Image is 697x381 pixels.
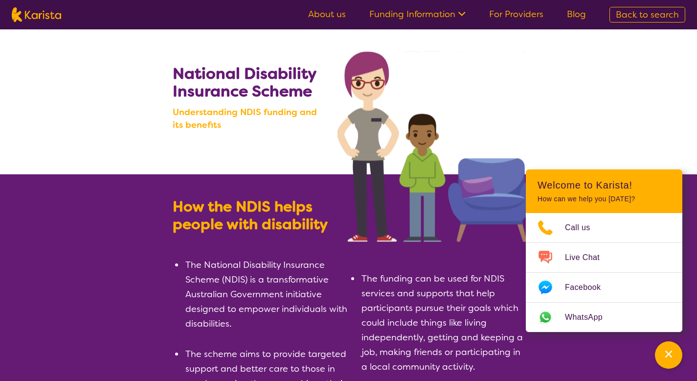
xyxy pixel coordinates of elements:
span: Call us [565,220,602,235]
span: Back to search [616,9,679,21]
a: For Providers [489,8,543,20]
span: Facebook [565,280,612,295]
a: Web link opens in a new tab. [526,303,682,332]
a: Back to search [609,7,685,23]
b: Understanding NDIS funding and its benefits [173,106,329,131]
a: Funding Information [369,8,466,20]
a: About us [308,8,346,20]
li: The funding can be used for NDIS services and supports that help participants pursue their goals ... [360,271,525,374]
div: Channel Menu [526,169,682,332]
a: Blog [567,8,586,20]
span: Live Chat [565,250,611,265]
ul: Choose channel [526,213,682,332]
h2: Welcome to Karista! [538,179,671,191]
li: The National Disability Insurance Scheme (NDIS) is a transformative Australian Government initiat... [184,258,349,331]
b: How the NDIS helps people with disability [173,197,328,234]
img: Karista logo [12,7,61,22]
b: National Disability Insurance Scheme [173,63,316,101]
p: How can we help you [DATE]? [538,195,671,203]
img: Search NDIS services with Karista [337,51,533,242]
span: WhatsApp [565,310,614,325]
button: Channel Menu [655,341,682,369]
